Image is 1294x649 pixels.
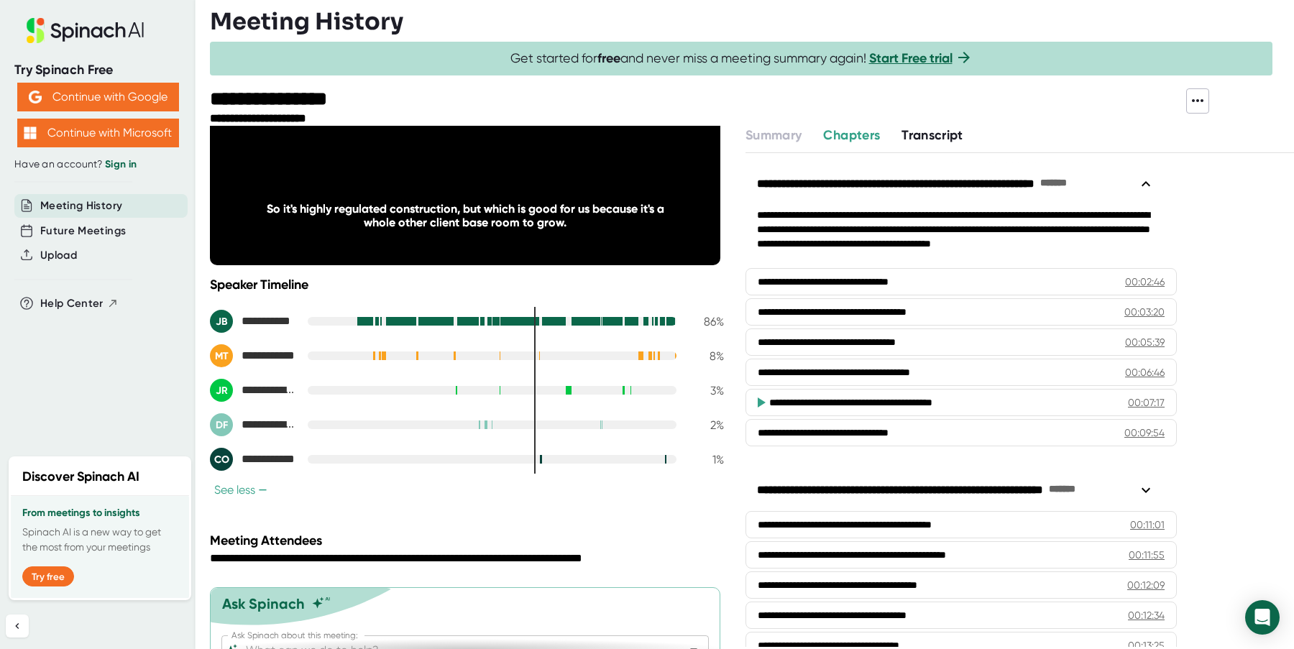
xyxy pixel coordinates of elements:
div: 00:03:20 [1124,305,1165,319]
div: CO [210,448,233,471]
div: 2 % [688,418,724,432]
a: Start Free trial [869,50,953,66]
div: JR [210,379,233,402]
button: Continue with Microsoft [17,119,179,147]
button: Try free [22,566,74,586]
button: Meeting History [40,198,122,214]
button: Help Center [40,295,119,312]
div: 1 % [688,453,724,466]
div: Have an account? [14,158,181,171]
div: 00:06:46 [1125,365,1165,379]
div: 00:12:34 [1128,608,1165,622]
button: Future Meetings [40,223,126,239]
span: Summary [745,127,802,143]
div: 00:07:17 [1128,395,1165,410]
div: Jamin Boggs [210,310,296,333]
div: Open Intercom Messenger [1245,600,1280,635]
h2: Discover Spinach AI [22,467,139,487]
span: Chapters [823,127,880,143]
button: Upload [40,247,77,264]
div: 00:11:01 [1130,517,1165,532]
p: Spinach AI is a new way to get the most from your meetings [22,525,178,555]
div: 3 % [688,384,724,397]
div: Ask Spinach [222,595,305,612]
div: Malen Tolosa [210,344,296,367]
div: Dustin Ferguson [210,413,296,436]
button: Summary [745,126,802,145]
button: Chapters [823,126,880,145]
div: JB [210,310,233,333]
div: 86 % [688,315,724,328]
div: MT [210,344,233,367]
h3: Meeting History [210,8,403,35]
div: 00:05:39 [1125,335,1165,349]
h3: From meetings to insights [22,507,178,519]
button: See less− [210,482,272,497]
div: 00:02:46 [1125,275,1165,289]
b: free [597,50,620,66]
div: Meeting Attendees [210,533,728,548]
div: Carey Oostra [210,448,296,471]
div: Jovanny Ronces [210,379,296,402]
img: Aehbyd4JwY73AAAAAElFTkSuQmCC [29,91,42,103]
div: Speaker Timeline [210,277,724,293]
button: Continue with Google [17,83,179,111]
a: Sign in [105,158,137,170]
button: Collapse sidebar [6,615,29,638]
span: Transcript [901,127,963,143]
div: 00:11:55 [1129,548,1165,562]
div: 8 % [688,349,724,363]
div: 00:12:09 [1127,578,1165,592]
div: 00:09:54 [1124,425,1165,440]
span: − [258,484,267,496]
span: Help Center [40,295,104,312]
span: Get started for and never miss a meeting summary again! [510,50,973,67]
div: Try Spinach Free [14,62,181,78]
div: So it's highly regulated construction, but which is good for us because it's a whole other client... [261,202,669,229]
button: Transcript [901,126,963,145]
div: DF [210,413,233,436]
